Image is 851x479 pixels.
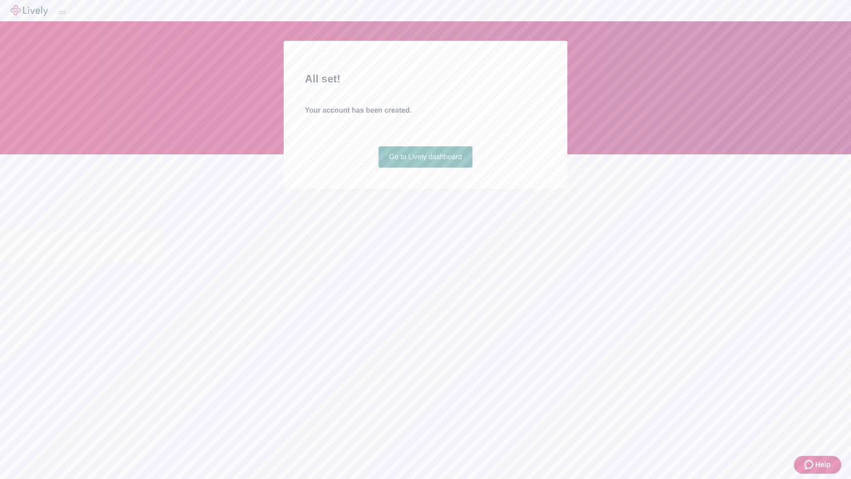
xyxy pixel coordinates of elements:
[804,459,815,470] svg: Zendesk support icon
[59,11,66,14] button: Log out
[379,146,473,168] a: Go to Lively dashboard
[305,105,546,116] h4: Your account has been created.
[305,71,546,87] h2: All set!
[11,5,48,16] img: Lively
[794,456,841,474] button: Zendesk support iconHelp
[815,459,831,470] span: Help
